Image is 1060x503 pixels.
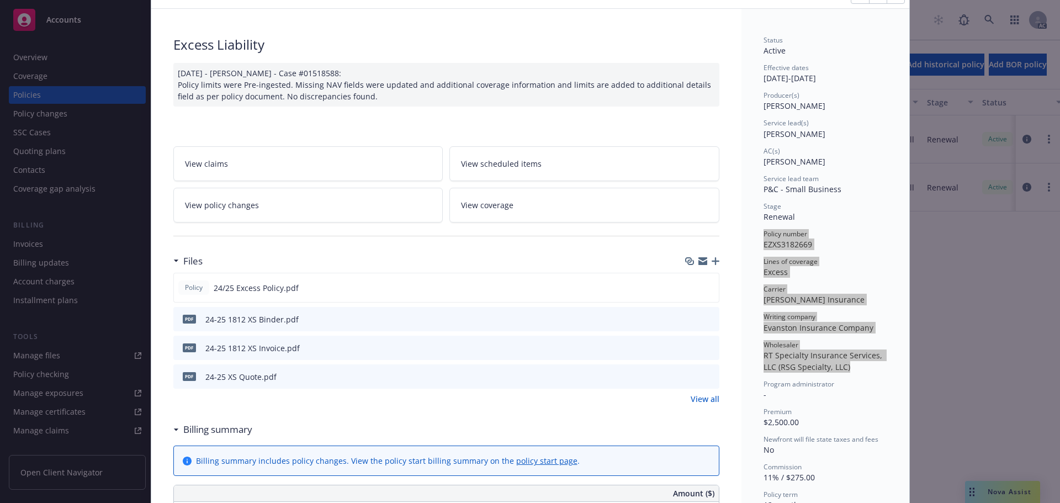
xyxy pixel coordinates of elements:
[183,422,252,437] h3: Billing summary
[687,371,696,383] button: download file
[764,266,887,278] div: Excess
[673,488,714,499] span: Amount ($)
[687,282,696,294] button: download file
[764,63,887,84] div: [DATE] - [DATE]
[449,146,719,181] a: View scheduled items
[704,282,714,294] button: preview file
[764,239,812,250] span: EZXS3182669
[764,472,815,483] span: 11% / $275.00
[173,63,719,107] div: [DATE] - [PERSON_NAME] - Case #01518588: Policy limits were Pre-ingested. Missing NAV fields were...
[205,371,277,383] div: 24-25 XS Quote.pdf
[764,350,884,372] span: RT Specialty Insurance Services, LLC (RSG Specialty, LLC)
[764,444,774,455] span: No
[173,188,443,223] a: View policy changes
[764,379,834,389] span: Program administrator
[196,455,580,467] div: Billing summary includes policy changes. View the policy start billing summary on the .
[185,199,259,211] span: View policy changes
[764,118,809,128] span: Service lead(s)
[764,146,780,156] span: AC(s)
[183,315,196,323] span: pdf
[687,342,696,354] button: download file
[183,283,205,293] span: Policy
[764,312,815,321] span: Writing company
[764,63,809,72] span: Effective dates
[687,314,696,325] button: download file
[764,407,792,416] span: Premium
[764,284,786,294] span: Carrier
[461,158,542,170] span: View scheduled items
[764,435,878,444] span: Newfront will file state taxes and fees
[449,188,719,223] a: View coverage
[764,294,865,305] span: [PERSON_NAME] Insurance
[183,372,196,380] span: pdf
[461,199,513,211] span: View coverage
[183,343,196,352] span: pdf
[764,129,825,139] span: [PERSON_NAME]
[764,462,802,472] span: Commission
[764,100,825,111] span: [PERSON_NAME]
[764,174,819,183] span: Service lead team
[173,146,443,181] a: View claims
[764,417,799,427] span: $2,500.00
[764,257,818,266] span: Lines of coverage
[764,35,783,45] span: Status
[764,340,798,350] span: Wholesaler
[764,202,781,211] span: Stage
[764,184,841,194] span: P&C - Small Business
[691,393,719,405] a: View all
[183,254,203,268] h3: Files
[185,158,228,170] span: View claims
[705,371,715,383] button: preview file
[214,282,299,294] span: 24/25 Excess Policy.pdf
[205,314,299,325] div: 24-25 1812 XS Binder.pdf
[173,35,719,54] div: Excess Liability
[764,211,795,222] span: Renewal
[705,342,715,354] button: preview file
[764,322,873,333] span: Evanston Insurance Company
[205,342,300,354] div: 24-25 1812 XS Invoice.pdf
[764,229,807,239] span: Policy number
[173,422,252,437] div: Billing summary
[173,254,203,268] div: Files
[764,91,799,100] span: Producer(s)
[516,456,577,466] a: policy start page
[764,389,766,400] span: -
[764,156,825,167] span: [PERSON_NAME]
[705,314,715,325] button: preview file
[764,45,786,56] span: Active
[764,490,798,499] span: Policy term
